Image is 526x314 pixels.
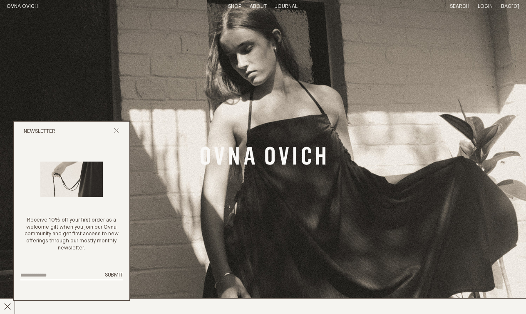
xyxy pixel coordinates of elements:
[511,4,519,9] span: [0]
[105,272,123,279] button: Submit
[105,272,123,278] span: Submit
[501,4,511,9] span: Bag
[250,3,267,10] summary: About
[114,128,119,136] button: Close popup
[478,4,493,9] a: Login
[275,4,298,9] a: Journal
[201,147,325,167] a: Banner Link
[450,4,469,9] a: Search
[24,128,55,135] h2: Newsletter
[20,217,123,252] p: Receive 10% off your first order as a welcome gift when you join our Ovna community and get first...
[228,4,241,9] a: Shop
[7,4,38,9] a: Home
